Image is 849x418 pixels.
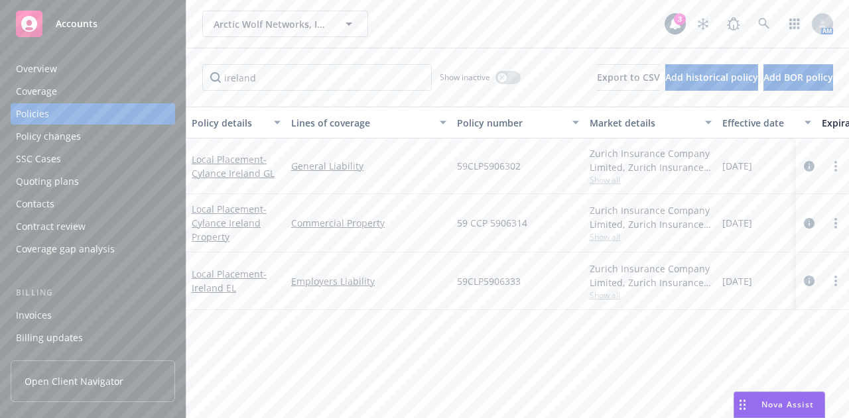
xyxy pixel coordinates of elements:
div: Billing [11,286,175,299]
a: Stop snowing [690,11,716,37]
a: more [828,215,844,231]
button: Policy details [186,107,286,138]
a: Local Placement [192,203,267,243]
a: circleInformation [801,273,817,289]
span: Nova Assist [761,399,814,410]
a: Policies [11,103,175,125]
span: Accounts [56,19,98,29]
div: Effective date [722,116,797,130]
a: Report a Bug [720,11,747,37]
div: Invoices [16,305,52,326]
div: Policies [16,103,49,125]
div: Policy details [192,116,266,130]
span: - Cylance Ireland GL [192,153,275,180]
div: Policy number [457,116,564,130]
div: Billing updates [16,327,83,348]
a: Coverage gap analysis [11,238,175,260]
a: Overview [11,58,175,79]
button: Effective date [717,107,816,138]
span: Arctic Wolf Networks, Inc. [214,17,328,31]
a: Local Placement [192,153,275,180]
span: [DATE] [722,274,752,288]
div: 3 [674,13,686,25]
button: Nova Assist [734,392,825,418]
a: Local Placement [192,268,267,294]
a: Policy changes [11,126,175,147]
a: Commercial Property [291,216,446,230]
button: Policy number [452,107,584,138]
a: circleInformation [801,215,817,231]
button: Add historical policy [665,64,758,91]
a: more [828,158,844,174]
span: [DATE] [722,159,752,173]
div: Lines of coverage [291,116,432,130]
a: Invoices [11,305,175,326]
div: Quoting plans [16,171,79,192]
span: - Ireland EL [192,268,267,294]
div: Market details [590,116,697,130]
div: Zurich Insurance Company Limited, Zurich Insurance Group [590,146,712,174]
a: Coverage [11,81,175,102]
div: Contacts [16,193,54,215]
a: Switch app [781,11,808,37]
div: Drag to move [734,392,751,417]
span: 59CLP5906302 [457,159,521,173]
a: Contract review [11,216,175,237]
span: [DATE] [722,216,752,230]
a: Employers Liability [291,274,446,288]
span: 59CLP5906333 [457,274,521,288]
div: SSC Cases [16,148,61,170]
a: Quoting plans [11,171,175,192]
input: Filter by keyword... [202,64,432,91]
div: Zurich Insurance Company Limited, Zurich Insurance Group [590,262,712,289]
span: Add BOR policy [763,71,833,83]
span: Add historical policy [665,71,758,83]
a: more [828,273,844,289]
button: Add BOR policy [763,64,833,91]
span: Show all [590,231,712,242]
span: Show inactive [440,72,490,83]
button: Export to CSV [597,64,660,91]
a: SSC Cases [11,148,175,170]
a: General Liability [291,159,446,173]
div: Coverage [16,81,57,102]
span: Show all [590,174,712,185]
span: Show all [590,289,712,301]
span: - Cylance Ireland Property [192,203,267,243]
button: Arctic Wolf Networks, Inc. [202,11,368,37]
a: Contacts [11,193,175,215]
div: Overview [16,58,57,79]
span: 59 CCP 5906314 [457,216,527,230]
button: Lines of coverage [286,107,452,138]
div: Zurich Insurance Company Limited, Zurich Insurance Group [590,203,712,231]
div: Policy changes [16,126,81,147]
a: Billing updates [11,327,175,348]
button: Market details [584,107,717,138]
div: Contract review [16,216,86,237]
span: Export to CSV [597,71,660,83]
div: Coverage gap analysis [16,238,115,260]
a: Search [751,11,777,37]
span: Open Client Navigator [25,374,123,388]
a: circleInformation [801,158,817,174]
a: Accounts [11,5,175,42]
